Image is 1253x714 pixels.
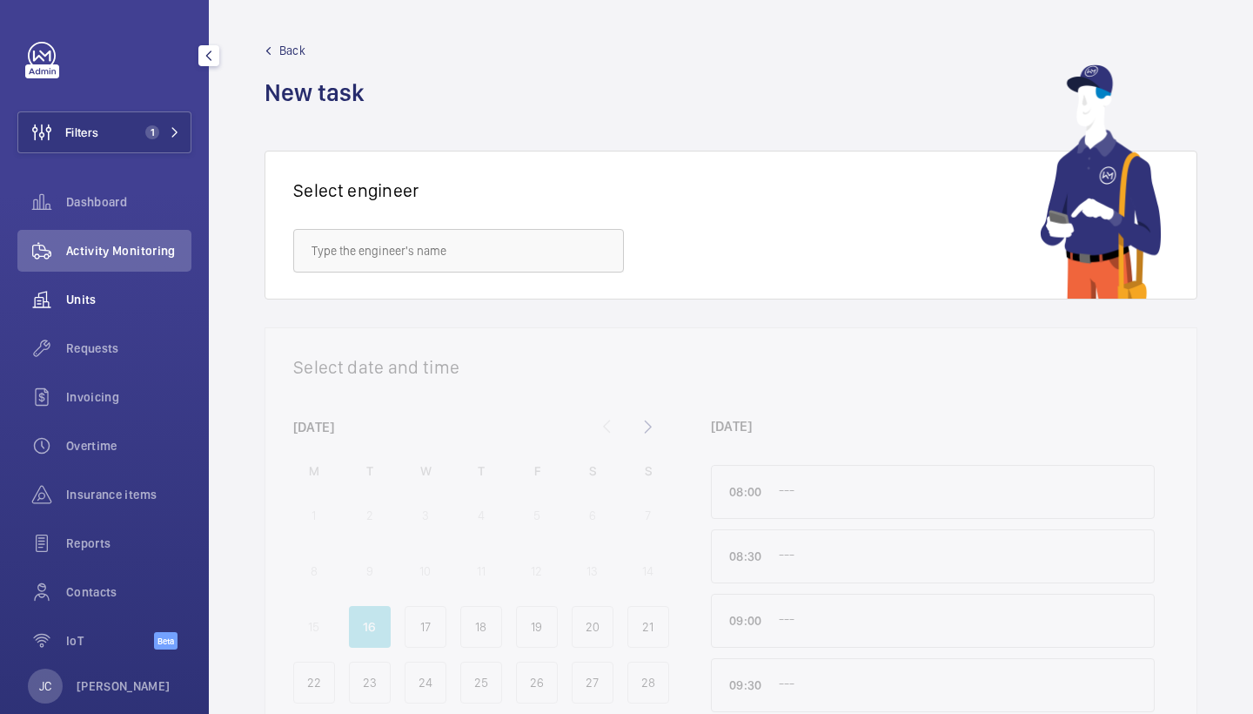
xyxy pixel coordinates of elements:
p: [PERSON_NAME] [77,677,171,695]
span: Activity Monitoring [66,242,191,259]
button: Filters1 [17,111,191,153]
span: Dashboard [66,193,191,211]
span: IoT [66,632,154,650]
img: mechanic using app [1040,64,1162,299]
span: Reports [66,535,191,552]
span: Invoicing [66,388,191,406]
span: Back [279,42,305,59]
span: Beta [154,632,178,650]
p: JC [39,677,51,695]
input: Type the engineer's name [293,229,624,273]
span: Overtime [66,437,191,455]
h1: New task [265,77,375,109]
h1: Select engineer [293,179,419,201]
span: 1 [145,125,159,139]
span: Insurance items [66,486,191,503]
span: Contacts [66,583,191,601]
span: Units [66,291,191,308]
span: Requests [66,340,191,357]
span: Filters [65,124,98,141]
